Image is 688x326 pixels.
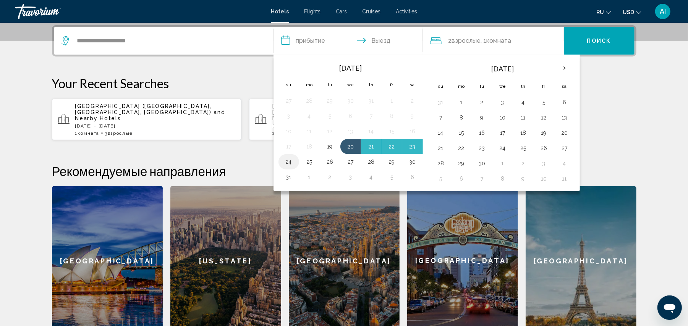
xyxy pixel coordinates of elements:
[303,126,316,137] button: Day 11
[476,173,488,184] button: Day 7
[75,109,225,121] span: and Nearby Hotels
[304,8,321,15] a: Flights
[303,141,316,152] button: Day 18
[406,126,419,137] button: Day 16
[283,157,295,167] button: Day 24
[15,4,263,19] a: Travorium
[406,95,419,106] button: Day 2
[396,8,417,15] span: Activities
[283,141,295,152] button: Day 17
[538,143,550,153] button: Day 26
[54,27,635,55] div: Search widget
[435,127,447,138] button: Day 14
[476,112,488,123] button: Day 9
[497,158,509,169] button: Day 1
[497,127,509,138] button: Day 17
[75,103,212,115] span: [GEOGRAPHIC_DATA] ([GEOGRAPHIC_DATA], [GEOGRAPHIC_DATA], [GEOGRAPHIC_DATA])
[538,158,550,169] button: Day 3
[345,141,357,152] button: Day 20
[283,126,295,137] button: Day 10
[345,126,357,137] button: Day 13
[324,172,336,182] button: Day 2
[303,95,316,106] button: Day 28
[324,126,336,137] button: Day 12
[435,112,447,123] button: Day 7
[476,97,488,108] button: Day 2
[271,8,289,15] a: Hotels
[303,111,316,121] button: Day 4
[303,157,316,167] button: Day 25
[365,157,377,167] button: Day 28
[452,37,481,44] span: Взрослые
[558,112,571,123] button: Day 13
[623,6,641,18] button: Change currency
[558,143,571,153] button: Day 27
[365,111,377,121] button: Day 7
[345,157,357,167] button: Day 27
[596,6,611,18] button: Change language
[476,143,488,153] button: Day 23
[653,3,673,19] button: User Menu
[476,127,488,138] button: Day 16
[52,98,242,140] button: [GEOGRAPHIC_DATA] ([GEOGRAPHIC_DATA], [GEOGRAPHIC_DATA], [GEOGRAPHIC_DATA]) and Nearby Hotels[DAT...
[423,27,564,55] button: Travelers: 2 adults, 0 children
[249,98,439,140] button: [GEOGRAPHIC_DATA] ([GEOGRAPHIC_DATA], [GEOGRAPHIC_DATA], [GEOGRAPHIC_DATA]) and Nearby Hotels[DAT...
[517,143,529,153] button: Day 25
[497,112,509,123] button: Day 10
[272,123,433,129] p: [DATE] - [DATE]
[558,97,571,108] button: Day 6
[324,157,336,167] button: Day 26
[517,112,529,123] button: Day 11
[497,173,509,184] button: Day 8
[538,127,550,138] button: Day 19
[455,127,468,138] button: Day 15
[324,141,336,152] button: Day 19
[660,8,666,15] span: AI
[345,111,357,121] button: Day 6
[451,60,554,78] th: [DATE]
[406,172,419,182] button: Day 6
[386,111,398,121] button: Day 8
[476,158,488,169] button: Day 30
[596,9,604,15] span: ru
[497,97,509,108] button: Day 3
[324,95,336,106] button: Day 29
[345,172,357,182] button: Day 3
[455,158,468,169] button: Day 29
[52,163,636,179] h2: Рекомендуемые направления
[345,95,357,106] button: Day 30
[365,126,377,137] button: Day 14
[299,60,402,76] th: [DATE]
[365,141,377,152] button: Day 21
[365,172,377,182] button: Day 4
[487,37,512,44] span: Комната
[587,38,611,44] span: Поиск
[435,97,447,108] button: Day 31
[435,143,447,153] button: Day 21
[517,173,529,184] button: Day 9
[283,95,295,106] button: Day 27
[455,97,468,108] button: Day 1
[623,9,634,15] span: USD
[406,157,419,167] button: Day 30
[303,172,316,182] button: Day 1
[272,109,423,121] span: and Nearby Hotels
[272,131,296,136] span: 1
[517,127,529,138] button: Day 18
[272,103,409,115] span: [GEOGRAPHIC_DATA] ([GEOGRAPHIC_DATA], [GEOGRAPHIC_DATA], [GEOGRAPHIC_DATA])
[517,158,529,169] button: Day 2
[538,112,550,123] button: Day 12
[517,97,529,108] button: Day 4
[435,173,447,184] button: Day 5
[386,126,398,137] button: Day 15
[497,143,509,153] button: Day 24
[386,157,398,167] button: Day 29
[362,8,380,15] a: Cruises
[386,95,398,106] button: Day 1
[558,173,571,184] button: Day 11
[105,131,133,136] span: 3
[274,27,423,55] button: Check in and out dates
[538,97,550,108] button: Day 5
